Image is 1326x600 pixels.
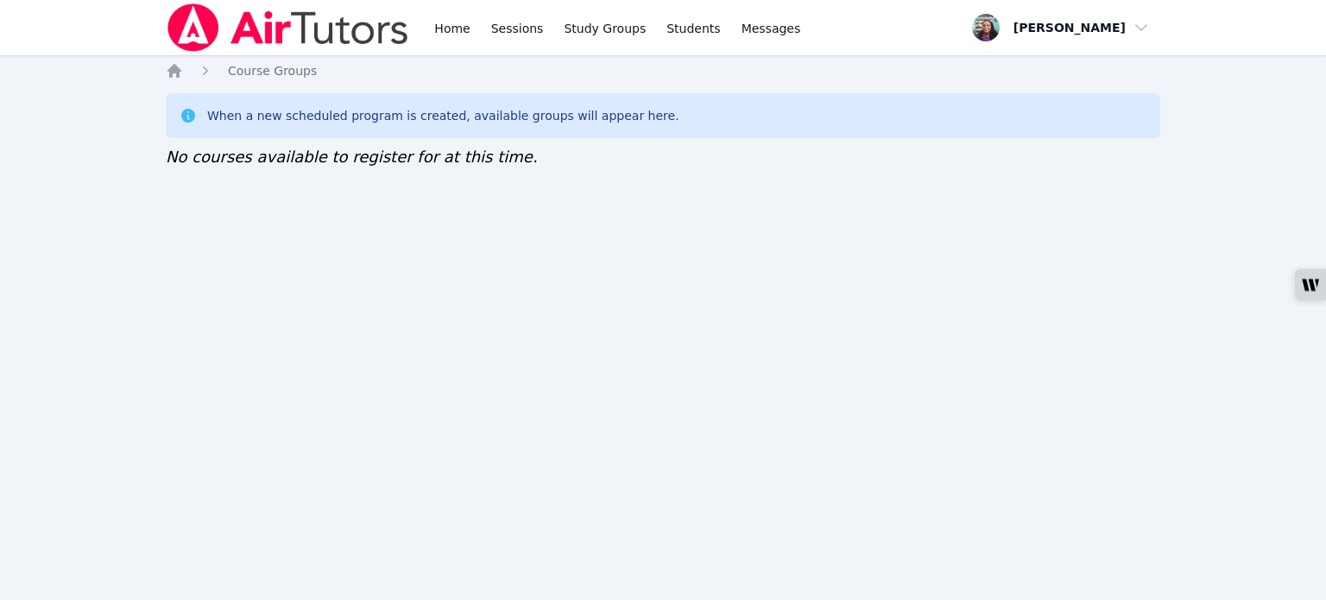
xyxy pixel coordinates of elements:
[742,20,801,37] span: Messages
[228,62,317,79] a: Course Groups
[166,3,410,52] img: Air Tutors
[228,64,317,78] span: Course Groups
[166,62,1160,79] nav: Breadcrumb
[166,148,538,166] span: No courses available to register for at this time.
[207,107,679,124] div: When a new scheduled program is created, available groups will appear here.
